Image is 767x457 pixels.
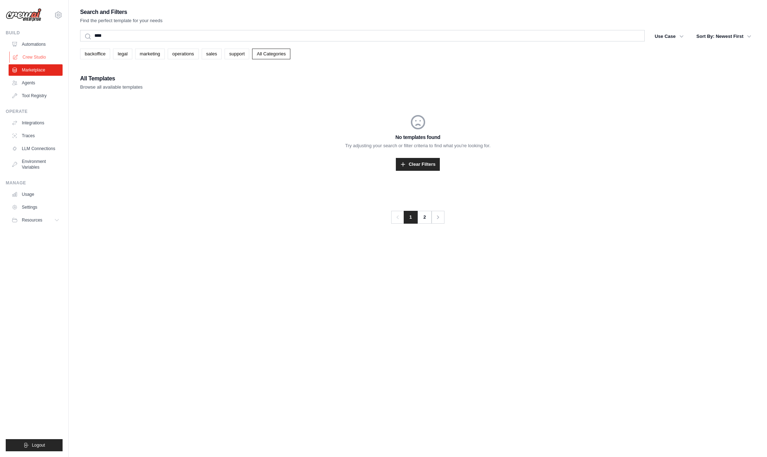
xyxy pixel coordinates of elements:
a: Integrations [9,117,63,129]
button: Use Case [650,30,688,43]
a: Agents [9,77,63,89]
div: Build [6,30,63,36]
a: Usage [9,189,63,200]
h2: Search and Filters [80,7,163,17]
a: support [225,49,249,59]
div: Manage [6,180,63,186]
button: Logout [6,439,63,451]
p: Browse all available templates [80,84,143,91]
img: Logo [6,8,41,22]
p: Find the perfect template for your needs [80,17,163,24]
a: Traces [9,130,63,141]
a: legal [113,49,132,59]
a: marketing [135,49,165,59]
a: LLM Connections [9,143,63,154]
a: Settings [9,202,63,213]
span: Logout [32,442,45,448]
a: sales [202,49,222,59]
div: Operate [6,109,63,114]
a: Crew Studio [9,51,63,63]
a: Automations [9,39,63,50]
nav: Pagination [391,211,444,224]
a: backoffice [80,49,110,59]
a: Marketplace [9,64,63,76]
a: operations [168,49,199,59]
a: Environment Variables [9,156,63,173]
button: Resources [9,214,63,226]
h2: All Templates [80,74,143,84]
a: 2 [417,211,432,224]
button: Sort By: Newest First [692,30,756,43]
a: Tool Registry [9,90,63,101]
a: Clear Filters [396,158,440,171]
a: All Categories [252,49,290,59]
p: Try adjusting your search or filter criteria to find what you're looking for. [80,142,756,149]
span: Resources [22,217,42,223]
span: 1 [404,211,418,224]
h3: No templates found [80,134,756,141]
